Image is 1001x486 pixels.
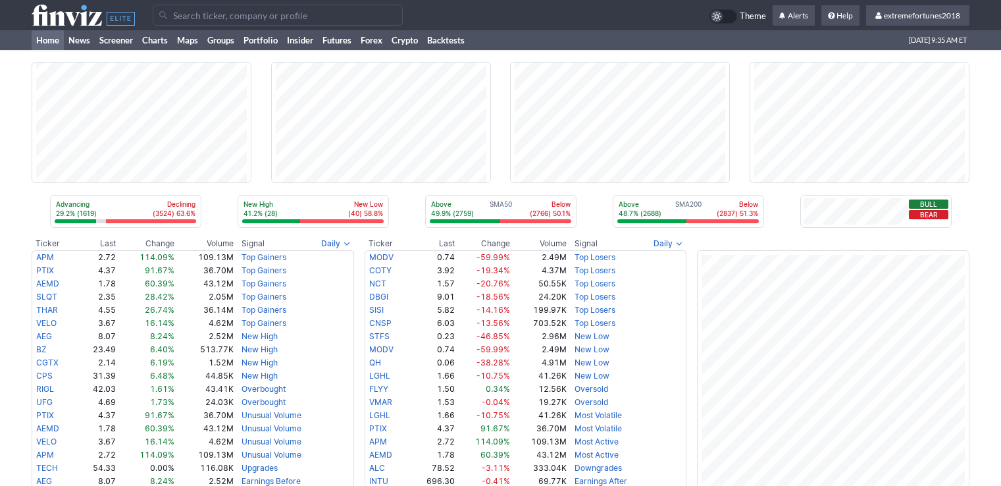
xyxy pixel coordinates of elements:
[511,330,567,343] td: 2.96M
[423,30,469,50] a: Backtests
[369,437,387,446] a: APM
[77,317,116,330] td: 3.67
[486,384,510,394] span: 0.34%
[32,237,77,250] th: Ticker
[77,409,116,422] td: 4.37
[242,410,301,420] a: Unusual Volume
[709,9,766,24] a: Theme
[650,237,686,250] button: Signals interval
[140,450,174,460] span: 114.09%
[575,463,622,473] a: Downgrades
[150,397,174,407] span: 1.73%
[145,410,174,420] span: 91.67%
[242,265,286,275] a: Top Gainers
[36,410,54,420] a: PTIX
[476,344,510,354] span: -59.99%
[575,410,622,420] a: Most Volatile
[575,238,598,249] span: Signal
[410,277,455,290] td: 1.57
[369,292,388,302] a: DBGI
[575,423,622,433] a: Most Volatile
[77,330,116,343] td: 8.07
[909,210,948,219] button: Bear
[175,317,234,330] td: 4.62M
[617,200,759,219] div: SMA200
[369,318,392,328] a: CNSP
[36,279,59,288] a: AEMD
[175,462,234,475] td: 116.08K
[482,463,510,473] span: -3.11%
[410,369,455,383] td: 1.66
[511,304,567,317] td: 199.97K
[242,358,278,367] a: New High
[175,369,234,383] td: 44.85K
[575,397,608,407] a: Oversold
[410,317,455,330] td: 6.03
[175,250,234,264] td: 109.13M
[909,200,948,209] button: Bull
[175,356,234,369] td: 1.52M
[36,397,53,407] a: UFG
[575,292,615,302] a: Top Losers
[145,265,174,275] span: 91.67%
[242,252,286,262] a: Top Gainers
[77,250,116,264] td: 2.72
[36,423,59,433] a: AEMD
[575,437,619,446] a: Most Active
[36,305,58,315] a: THAR
[575,476,627,486] a: Earnings After
[172,30,203,50] a: Maps
[348,200,383,209] p: New Low
[116,237,175,250] th: Change
[153,5,403,26] input: Search
[369,476,388,486] a: INTU
[175,343,234,356] td: 513.77K
[175,422,234,435] td: 43.12M
[480,423,510,433] span: 91.67%
[318,30,356,50] a: Futures
[36,358,59,367] a: CGTX
[575,318,615,328] a: Top Losers
[36,265,54,275] a: PTIX
[511,422,567,435] td: 36.70M
[242,344,278,354] a: New High
[64,30,95,50] a: News
[150,358,174,367] span: 6.19%
[116,462,175,475] td: 0.00%
[175,290,234,304] td: 2.05M
[36,344,47,354] a: BZ
[77,356,116,369] td: 2.14
[410,304,455,317] td: 5.82
[575,305,615,315] a: Top Losers
[476,410,510,420] span: -10.75%
[410,237,455,250] th: Last
[369,410,390,420] a: LGHL
[56,200,97,209] p: Advancing
[475,437,510,446] span: 114.09%
[77,422,116,435] td: 1.78
[242,318,286,328] a: Top Gainers
[511,448,567,462] td: 43.12M
[410,343,455,356] td: 0.74
[431,200,474,209] p: Above
[369,463,385,473] a: ALC
[77,277,116,290] td: 1.78
[455,237,511,250] th: Change
[530,209,571,218] p: (2766) 50.1%
[410,448,455,462] td: 1.78
[242,437,301,446] a: Unusual Volume
[36,371,53,381] a: CPS
[242,397,286,407] a: Overbought
[175,237,234,250] th: Volume
[321,237,340,250] span: Daily
[175,396,234,409] td: 24.03K
[77,369,116,383] td: 31.39
[369,252,394,262] a: MODV
[175,383,234,396] td: 43.41K
[242,331,278,341] a: New High
[36,252,54,262] a: APM
[203,30,239,50] a: Groups
[575,358,609,367] a: New Low
[175,435,234,448] td: 4.62M
[476,331,510,341] span: -46.85%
